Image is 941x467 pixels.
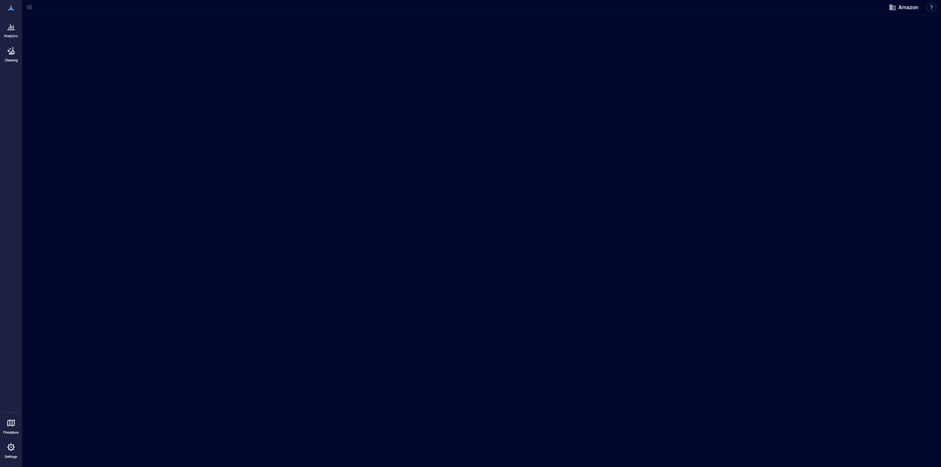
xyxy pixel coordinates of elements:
button: Amazon [887,1,920,13]
p: Cleaning [5,58,18,62]
a: Floorplans [1,414,21,437]
span: Amazon [898,4,918,11]
p: Analytics [4,34,18,38]
a: Settings [2,438,20,461]
a: Cleaning [2,42,20,65]
a: Analytics [2,18,20,40]
p: Floorplans [3,430,19,435]
p: Settings [5,455,17,459]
